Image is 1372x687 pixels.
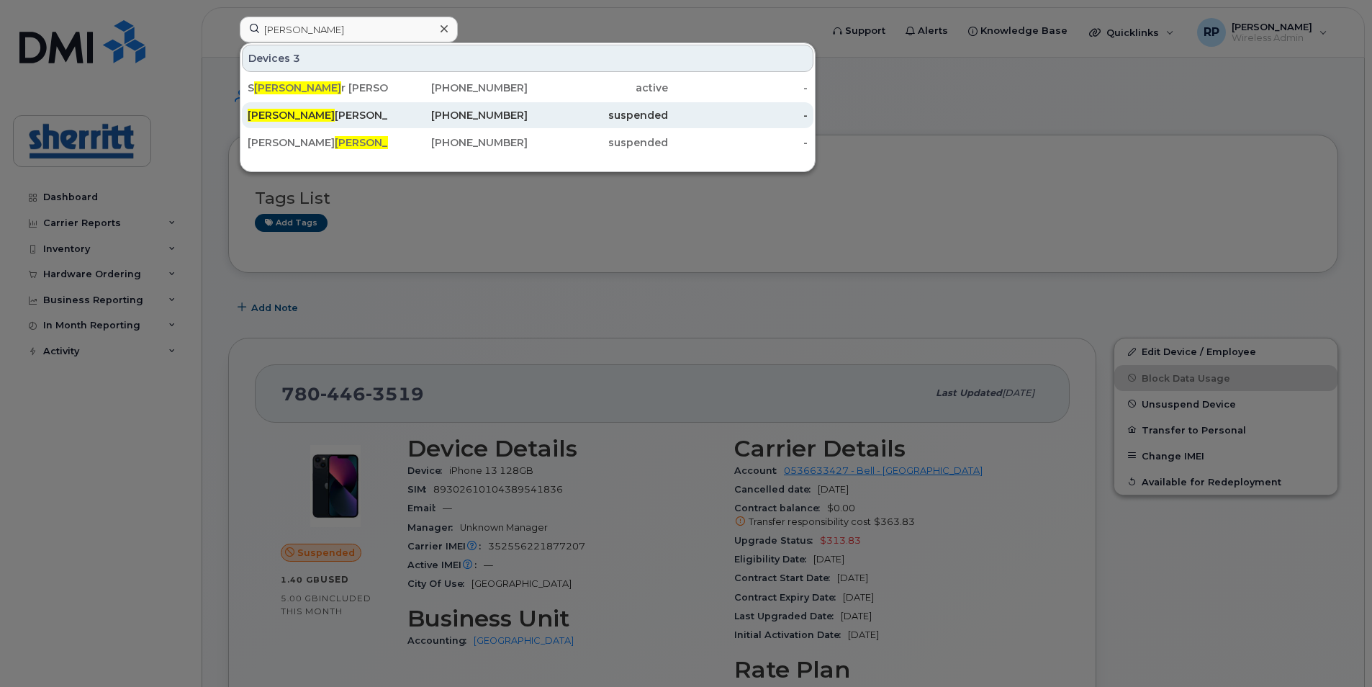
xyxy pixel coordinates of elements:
[248,135,388,150] div: [PERSON_NAME]
[668,81,808,95] div: -
[248,108,388,122] div: [PERSON_NAME]
[248,81,388,95] div: S r [PERSON_NAME]
[668,108,808,122] div: -
[668,135,808,150] div: -
[293,51,300,66] span: 3
[388,108,528,122] div: [PHONE_NUMBER]
[528,81,668,95] div: active
[528,135,668,150] div: suspended
[242,45,813,72] div: Devices
[242,102,813,128] a: [PERSON_NAME][PERSON_NAME][PHONE_NUMBER]suspended-
[388,135,528,150] div: [PHONE_NUMBER]
[335,136,422,149] span: [PERSON_NAME]
[242,75,813,101] a: S[PERSON_NAME]r [PERSON_NAME][PHONE_NUMBER]active-
[528,108,668,122] div: suspended
[248,109,335,122] span: [PERSON_NAME]
[388,81,528,95] div: [PHONE_NUMBER]
[254,81,341,94] span: [PERSON_NAME]
[242,130,813,156] a: [PERSON_NAME][PERSON_NAME][PHONE_NUMBER]suspended-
